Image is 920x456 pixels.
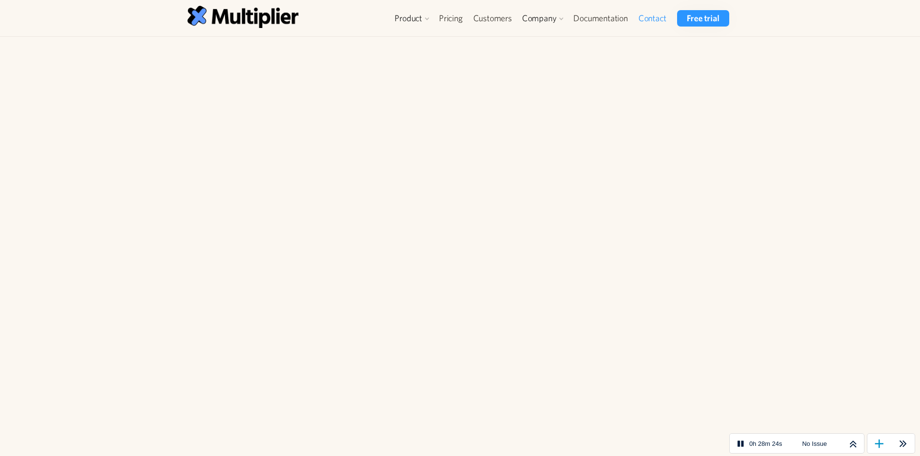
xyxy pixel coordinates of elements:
a: Documentation [568,10,633,27]
div: Product [390,10,434,27]
a: Contact [633,10,672,27]
a: Pricing [434,10,468,27]
div: Company [522,13,557,24]
a: Customers [468,10,517,27]
div: Product [395,13,422,24]
a: Free trial [677,10,729,27]
div: Company [517,10,568,27]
